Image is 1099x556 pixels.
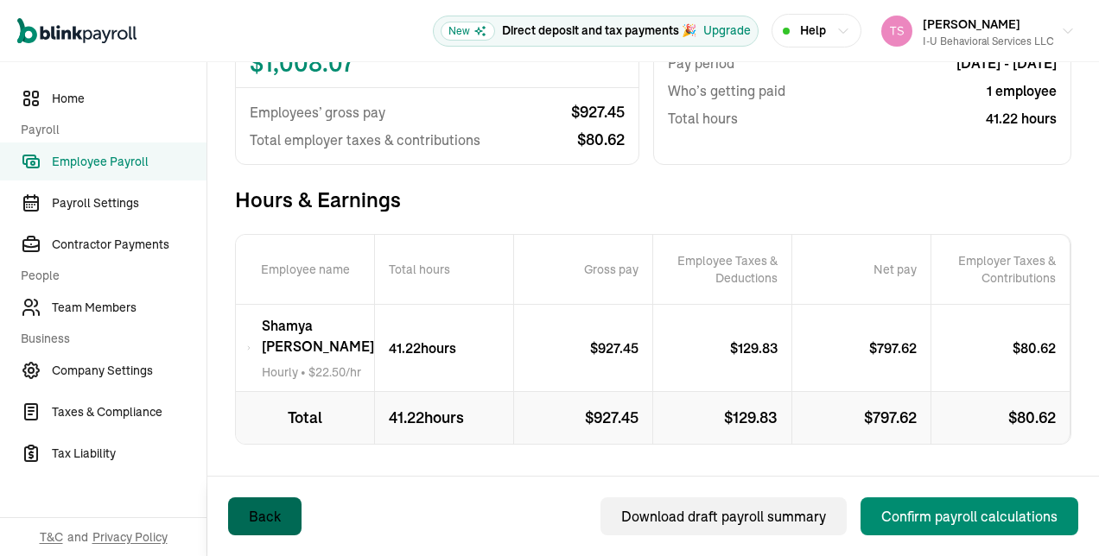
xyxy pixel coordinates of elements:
[577,130,625,150] span: $ 80.62
[674,252,791,287] p: Employee Taxes & Deductions
[986,108,1057,129] span: 41.22 hours
[52,403,206,421] span: Taxes & Compliance
[987,80,1057,101] span: 1 employee
[923,34,1054,49] div: I-U Behavioral Services LLC
[502,22,696,40] p: Direct deposit and tax payments 🎉
[703,22,751,40] button: Upgrade
[1013,473,1099,556] iframe: Chat Widget
[375,392,514,444] p: 41.22 hours
[250,53,625,73] span: $ 1,008.07
[236,235,375,304] p: Employee name
[590,338,652,358] p: $ 927.45
[441,22,495,41] span: New
[956,53,1057,73] span: [DATE] - [DATE]
[52,362,206,380] span: Company Settings
[52,194,206,212] span: Payroll Settings
[792,392,931,444] p: $ 797.62
[931,392,1070,444] p: $ 80.62
[17,6,137,56] nav: Global
[375,235,514,304] p: Total hours
[21,267,196,285] span: People
[792,235,931,304] div: Net pay
[52,90,206,108] span: Home
[874,9,1082,53] button: [PERSON_NAME]I-U Behavioral Services LLC
[235,186,1071,213] span: Hours & Earnings
[262,315,374,357] span: Shamya [PERSON_NAME]
[92,528,168,546] span: Privacy Policy
[869,338,931,358] p: $ 797.62
[52,445,206,463] span: Tax Liability
[389,338,456,358] p: 41.22 hours
[236,392,375,444] p: Total
[21,121,196,139] span: Payroll
[1013,338,1070,358] p: $ 80.62
[923,16,1020,32] span: [PERSON_NAME]
[250,130,480,150] span: Total employer taxes & contributions
[514,392,653,444] p: $ 927.45
[52,299,206,317] span: Team Members
[571,102,625,123] span: $ 927.45
[514,235,653,304] div: Gross pay
[861,497,1078,535] button: Confirm payroll calculations
[40,528,63,546] span: T&C
[772,14,861,47] button: Help
[308,364,361,380] span: $ 22.50 /hr
[653,392,792,444] p: $ 129.83
[621,506,826,527] div: Download draft payroll summary
[250,102,385,123] span: Employees’ gross pay
[600,497,847,535] button: Download draft payroll summary
[668,80,785,101] span: Who’s getting paid
[249,506,281,527] div: Back
[668,53,734,73] span: Pay period
[262,363,374,381] span: •
[52,153,206,171] span: Employee Payroll
[881,506,1058,527] div: Confirm payroll calculations
[21,330,196,348] span: Business
[800,22,826,40] span: Help
[952,252,1070,287] p: Employer Taxes & Contributions
[262,364,298,380] span: Hourly
[668,108,738,129] span: Total hours
[228,497,302,535] button: Back
[730,338,791,358] p: $ 129.83
[52,236,206,254] span: Contractor Payments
